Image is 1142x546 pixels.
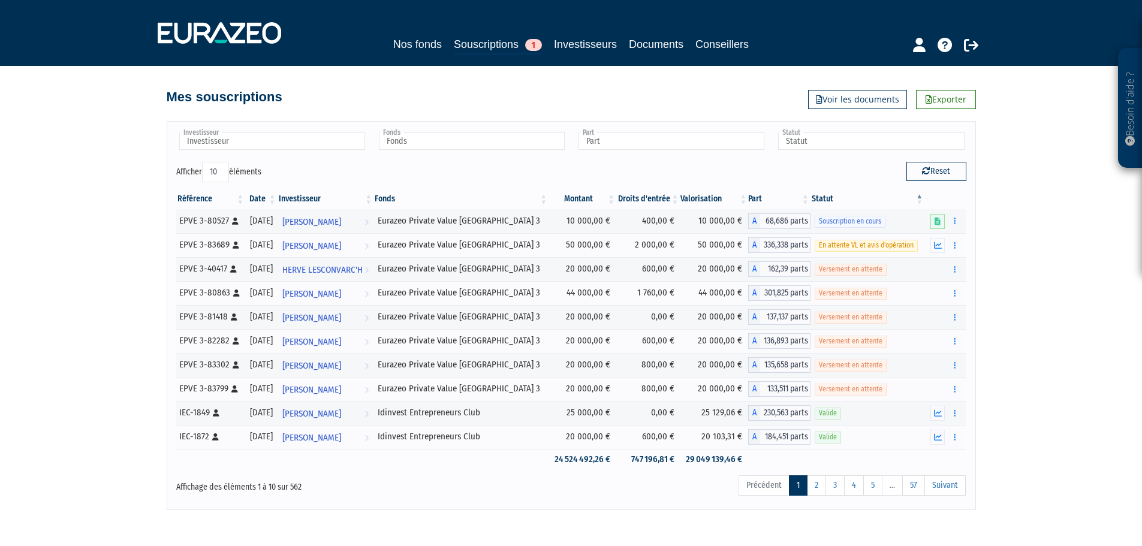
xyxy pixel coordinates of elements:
[760,285,810,301] span: 301,825 parts
[748,333,760,349] span: A
[680,281,749,305] td: 44 000,00 €
[815,312,887,323] span: Versement en attente
[810,189,925,209] th: Statut : activer pour trier la colonne par ordre d&eacute;croissant
[249,310,273,323] div: [DATE]
[158,22,281,44] img: 1732889491-logotype_eurazeo_blanc_rvb.png
[249,334,273,347] div: [DATE]
[1123,55,1137,162] p: Besoin d'aide ?
[616,401,680,425] td: 0,00 €
[680,305,749,329] td: 20 000,00 €
[378,334,544,347] div: Eurazeo Private Value [GEOGRAPHIC_DATA] 3
[549,401,616,425] td: 25 000,00 €
[230,266,237,273] i: [Français] Personne physique
[815,240,918,251] span: En attente VL et avis d'opération
[549,233,616,257] td: 50 000,00 €
[629,36,683,53] a: Documents
[680,377,749,401] td: 20 000,00 €
[179,358,242,371] div: EPVE 3-83302
[364,331,369,353] i: Voir l'investisseur
[807,475,826,496] a: 2
[748,429,810,445] div: A - Idinvest Entrepreneurs Club
[179,382,242,395] div: EPVE 3-83799
[815,360,887,371] span: Versement en attente
[760,405,810,421] span: 230,563 parts
[760,309,810,325] span: 137,137 parts
[616,257,680,281] td: 600,00 €
[748,285,810,301] div: A - Eurazeo Private Value Europe 3
[748,237,810,253] div: A - Eurazeo Private Value Europe 3
[616,189,680,209] th: Droits d'entrée: activer pour trier la colonne par ordre croissant
[249,239,273,251] div: [DATE]
[680,425,749,449] td: 20 103,31 €
[680,209,749,233] td: 10 000,00 €
[748,189,810,209] th: Part: activer pour trier la colonne par ordre croissant
[378,215,544,227] div: Eurazeo Private Value [GEOGRAPHIC_DATA] 3
[680,189,749,209] th: Valorisation: activer pour trier la colonne par ordre croissant
[906,162,966,181] button: Reset
[179,406,242,419] div: IEC-1849
[616,425,680,449] td: 600,00 €
[815,336,887,347] span: Versement en attente
[549,257,616,281] td: 20 000,00 €
[748,237,760,253] span: A
[525,39,542,51] span: 1
[680,233,749,257] td: 50 000,00 €
[808,90,907,109] a: Voir les documents
[212,433,219,441] i: [Français] Personne physique
[282,403,341,425] span: [PERSON_NAME]
[760,333,810,349] span: 136,893 parts
[176,474,495,493] div: Affichage des éléments 1 à 10 sur 562
[282,355,341,377] span: [PERSON_NAME]
[748,405,760,421] span: A
[202,162,229,182] select: Afficheréléments
[278,329,374,353] a: [PERSON_NAME]
[179,239,242,251] div: EPVE 3-83689
[549,353,616,377] td: 20 000,00 €
[815,288,887,299] span: Versement en attente
[748,429,760,445] span: A
[231,385,238,393] i: [Français] Personne physique
[616,329,680,353] td: 600,00 €
[760,357,810,373] span: 135,658 parts
[249,382,273,395] div: [DATE]
[789,475,807,496] a: 1
[454,36,542,55] a: Souscriptions1
[378,286,544,299] div: Eurazeo Private Value [GEOGRAPHIC_DATA] 3
[748,261,760,277] span: A
[364,211,369,233] i: Voir l'investisseur
[616,281,680,305] td: 1 760,00 €
[278,281,374,305] a: [PERSON_NAME]
[748,333,810,349] div: A - Eurazeo Private Value Europe 3
[249,430,273,443] div: [DATE]
[844,475,864,496] a: 4
[748,261,810,277] div: A - Eurazeo Private Value Europe 3
[815,216,885,227] span: Souscription en cours
[213,409,219,417] i: [Français] Personne physique
[549,189,616,209] th: Montant: activer pour trier la colonne par ordre croissant
[393,36,442,53] a: Nos fonds
[616,305,680,329] td: 0,00 €
[364,355,369,377] i: Voir l'investisseur
[815,264,887,275] span: Versement en attente
[554,36,617,53] a: Investisseurs
[748,381,760,397] span: A
[278,233,374,257] a: [PERSON_NAME]
[760,381,810,397] span: 133,511 parts
[680,257,749,281] td: 20 000,00 €
[278,257,374,281] a: HERVE LESCONVARC'H
[378,310,544,323] div: Eurazeo Private Value [GEOGRAPHIC_DATA] 3
[364,379,369,401] i: Voir l'investisseur
[924,475,966,496] a: Suivant
[278,425,374,449] a: [PERSON_NAME]
[748,357,760,373] span: A
[373,189,549,209] th: Fonds: activer pour trier la colonne par ordre croissant
[549,305,616,329] td: 20 000,00 €
[282,235,341,257] span: [PERSON_NAME]
[863,475,882,496] a: 5
[616,233,680,257] td: 2 000,00 €
[815,408,841,419] span: Valide
[616,449,680,470] td: 747 196,81 €
[825,475,845,496] a: 3
[282,331,341,353] span: [PERSON_NAME]
[760,429,810,445] span: 184,451 parts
